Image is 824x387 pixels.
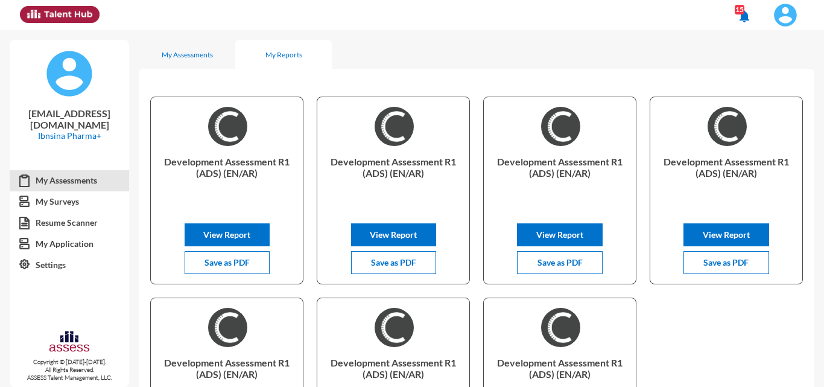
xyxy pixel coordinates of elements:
img: b25e5850-a909-11ec-bfa0-69f8d1d8e64b_Development%20Assessment%20R1%20(ADS) [541,308,580,347]
img: b25e5850-a909-11ec-bfa0-69f8d1d8e64b_Development%20Assessment%20R1%20(ADS) [208,308,247,347]
p: [EMAIL_ADDRESS][DOMAIN_NAME] [19,107,119,130]
img: b25e5850-a909-11ec-bfa0-69f8d1d8e64b_Development%20Assessment%20R1%20(ADS) [375,308,414,347]
p: Development Assessment R1 (ADS) (EN/AR) [327,156,460,204]
div: My Assessments [162,50,213,59]
p: Development Assessment R1 (ADS) (EN/AR) [493,156,626,204]
img: b25e5850-a909-11ec-bfa0-69f8d1d8e64b_Development%20Assessment%20R1%20(ADS) [208,107,247,146]
span: Save as PDF [703,257,749,267]
a: Settings [10,254,129,276]
span: View Report [370,229,417,240]
a: My Surveys [10,191,129,213]
img: b25e5850-a909-11ec-bfa0-69f8d1d8e64b_Development%20Assessment%20R1%20(ADS) [708,107,747,146]
img: b25e5850-a909-11ec-bfa0-69f8d1d8e64b_Development%20Assessment%20R1%20(ADS) [541,107,580,146]
img: b25e5850-a909-11ec-bfa0-69f8d1d8e64b_Development%20Assessment%20R1%20(ADS) [375,107,414,146]
a: My Application [10,233,129,255]
button: Save as PDF [351,251,436,274]
div: My Reports [265,50,302,59]
a: My Assessments [10,170,129,191]
span: View Report [536,229,583,240]
span: View Report [703,229,750,240]
button: View Report [185,223,270,246]
mat-icon: notifications [737,9,752,24]
a: Resume Scanner [10,212,129,234]
div: 15 [735,5,744,14]
button: Save as PDF [517,251,602,274]
button: View Report [351,223,436,246]
img: assesscompany-logo.png [48,330,90,356]
span: Save as PDF [204,257,250,267]
p: Ibnsina Pharma+ [19,130,119,141]
span: Save as PDF [537,257,583,267]
button: View Report [517,223,602,246]
img: default%20profile%20image.svg [45,50,93,98]
p: Copyright © [DATE]-[DATE]. All Rights Reserved. ASSESS Talent Management, LLC. [10,358,129,382]
button: View Report [683,223,769,246]
button: Save as PDF [683,251,769,274]
span: Save as PDF [371,257,416,267]
span: View Report [203,229,250,240]
p: Development Assessment R1 (ADS) (EN/AR) [660,156,793,204]
button: Save as PDF [185,251,270,274]
p: Development Assessment R1 (ADS) (EN/AR) [160,156,293,204]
